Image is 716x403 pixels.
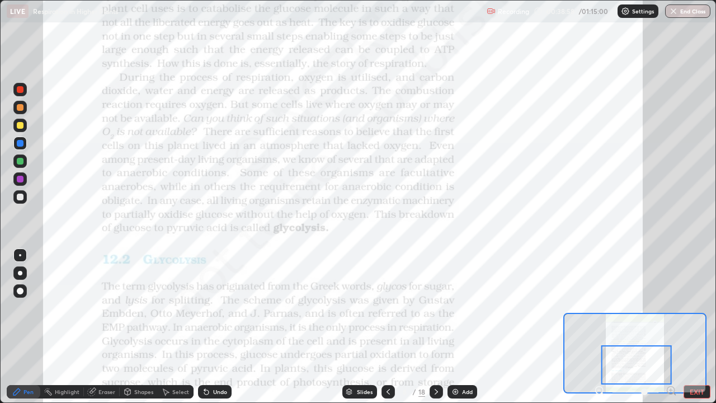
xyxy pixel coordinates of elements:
[487,7,496,16] img: recording.375f2c34.svg
[213,389,227,395] div: Undo
[399,388,411,395] div: 8
[621,7,630,16] img: class-settings-icons
[632,8,654,14] p: Settings
[684,385,710,399] button: EXIT
[413,388,416,395] div: /
[33,7,118,16] p: Respiration in Higher Plants
[172,389,189,395] div: Select
[10,7,25,16] p: LIVE
[462,389,473,395] div: Add
[498,7,529,16] p: Recording
[669,7,678,16] img: end-class-cross
[357,389,373,395] div: Slides
[418,387,425,397] div: 18
[55,389,79,395] div: Highlight
[451,387,460,396] img: add-slide-button
[665,4,710,18] button: End Class
[23,389,34,395] div: Pen
[98,389,115,395] div: Eraser
[134,389,153,395] div: Shapes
